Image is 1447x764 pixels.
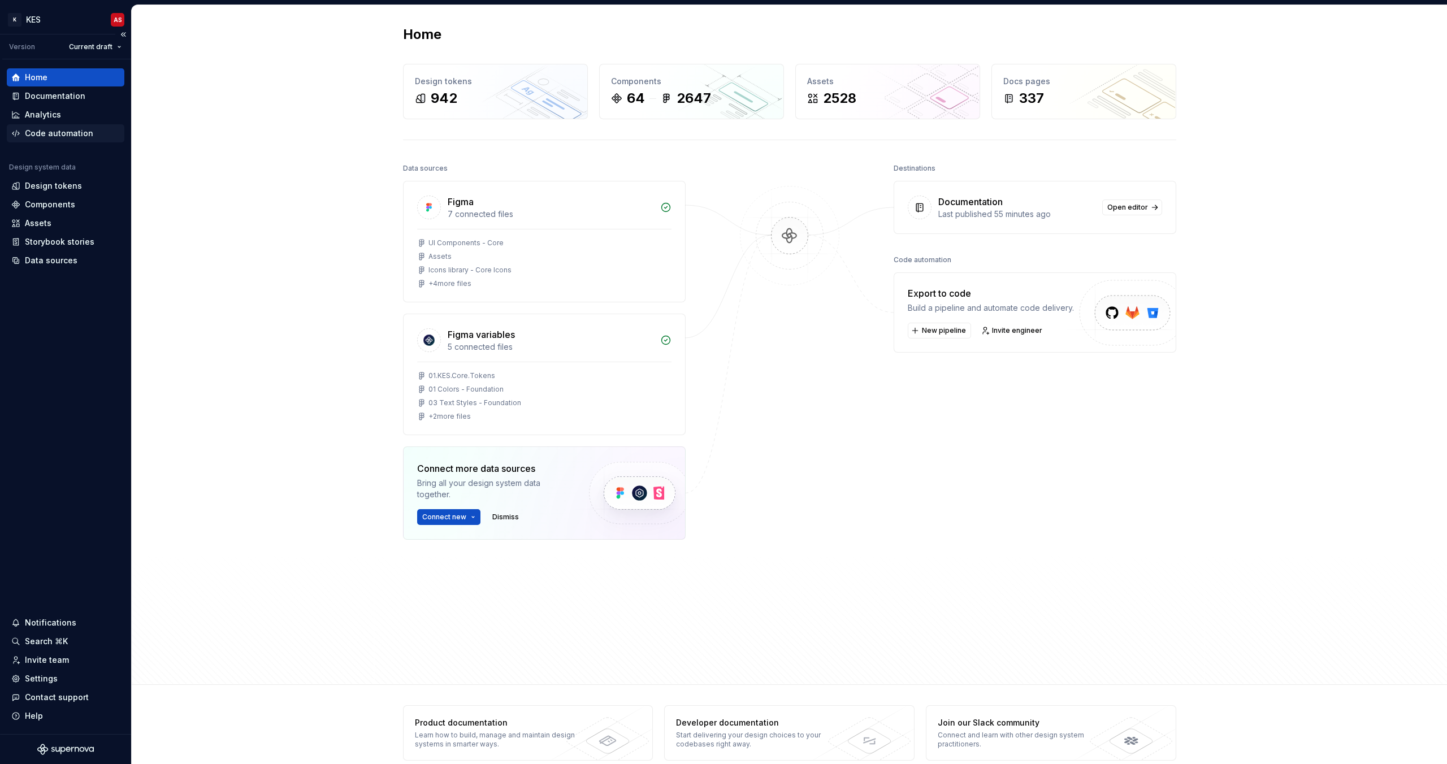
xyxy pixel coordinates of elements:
[26,14,41,25] div: KES
[25,180,82,192] div: Design tokens
[7,651,124,669] a: Invite team
[25,255,77,266] div: Data sources
[25,710,43,722] div: Help
[1102,199,1162,215] a: Open editor
[448,195,474,209] div: Figma
[25,128,93,139] div: Code automation
[664,705,915,761] a: Developer documentationStart delivering your design choices to your codebases right away.
[25,199,75,210] div: Components
[25,673,58,684] div: Settings
[64,39,127,55] button: Current draft
[448,341,653,353] div: 5 connected files
[7,106,124,124] a: Analytics
[25,654,69,666] div: Invite team
[926,705,1176,761] a: Join our Slack communityConnect and learn with other design system practitioners.
[677,89,711,107] div: 2647
[991,64,1176,119] a: Docs pages337
[415,731,579,749] div: Learn how to build, manage and maintain design systems in smarter ways.
[428,412,471,421] div: + 2 more files
[7,614,124,632] button: Notifications
[25,692,89,703] div: Contact support
[1003,76,1164,87] div: Docs pages
[938,195,1003,209] div: Documentation
[894,252,951,268] div: Code automation
[7,632,124,650] button: Search ⌘K
[992,326,1042,335] span: Invite engineer
[7,688,124,706] button: Contact support
[25,72,47,83] div: Home
[7,707,124,725] button: Help
[428,398,521,407] div: 03 Text Styles - Foundation
[908,323,971,338] button: New pipeline
[37,744,94,755] svg: Supernova Logo
[431,89,457,107] div: 942
[908,302,1074,314] div: Build a pipeline and automate code delivery.
[487,509,524,525] button: Dismiss
[894,160,935,176] div: Destinations
[448,209,653,220] div: 7 connected files
[428,252,452,261] div: Assets
[938,717,1102,728] div: Join our Slack community
[7,214,124,232] a: Assets
[9,42,35,51] div: Version
[428,266,512,275] div: Icons library - Core Icons
[403,160,448,176] div: Data sources
[7,177,124,195] a: Design tokens
[8,13,21,27] div: K
[938,731,1102,749] div: Connect and learn with other design system practitioners.
[807,76,968,87] div: Assets
[938,209,1095,220] div: Last published 55 minutes ago
[908,286,1074,300] div: Export to code
[403,181,686,302] a: Figma7 connected filesUI Components - CoreAssetsIcons library - Core Icons+4more files
[422,513,466,522] span: Connect new
[25,636,68,647] div: Search ⌘K
[428,238,504,248] div: UI Components - Core
[69,42,112,51] span: Current draft
[403,64,588,119] a: Design tokens942
[25,236,94,248] div: Storybook stories
[1107,203,1148,212] span: Open editor
[492,513,519,522] span: Dismiss
[25,617,76,628] div: Notifications
[417,509,480,525] button: Connect new
[25,109,61,120] div: Analytics
[428,385,504,394] div: 01 Colors - Foundation
[795,64,980,119] a: Assets2528
[403,314,686,435] a: Figma variables5 connected files01.KES.Core.Tokens01 Colors - Foundation03 Text Styles - Foundati...
[25,90,85,102] div: Documentation
[428,371,495,380] div: 01.KES.Core.Tokens
[611,76,772,87] div: Components
[7,670,124,688] a: Settings
[403,25,441,44] h2: Home
[417,462,570,475] div: Connect more data sources
[7,196,124,214] a: Components
[417,477,570,500] div: Bring all your design system data together.
[823,89,856,107] div: 2528
[428,279,471,288] div: + 4 more files
[1019,89,1044,107] div: 337
[7,233,124,251] a: Storybook stories
[922,326,966,335] span: New pipeline
[415,76,576,87] div: Design tokens
[448,328,515,341] div: Figma variables
[403,705,653,761] a: Product documentationLearn how to build, manage and maintain design systems in smarter ways.
[114,15,122,24] div: AS
[627,89,645,107] div: 64
[415,717,579,728] div: Product documentation
[7,124,124,142] a: Code automation
[676,731,841,749] div: Start delivering your design choices to your codebases right away.
[115,27,131,42] button: Collapse sidebar
[676,717,841,728] div: Developer documentation
[9,163,76,172] div: Design system data
[978,323,1047,338] a: Invite engineer
[599,64,784,119] a: Components642647
[25,218,51,229] div: Assets
[7,87,124,105] a: Documentation
[7,68,124,86] a: Home
[2,7,129,32] button: KKESAS
[7,251,124,270] a: Data sources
